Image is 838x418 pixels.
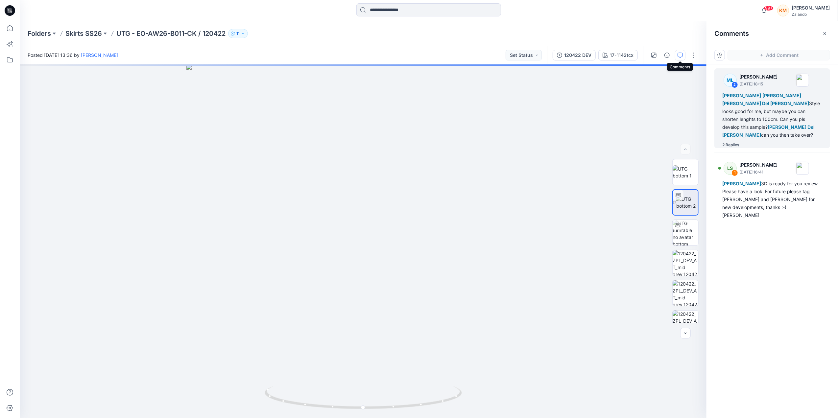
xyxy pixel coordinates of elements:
[739,169,778,175] p: [DATE] 16:41
[673,220,698,245] img: UTG turntable no avatar bottom
[731,170,738,176] div: 1
[792,12,830,17] div: Zalando
[722,92,822,139] div: Style looks good for me, but maybe you can shorten lenghts to 100cm. Can you pls develop this sam...
[722,101,809,106] span: [PERSON_NAME] Del [PERSON_NAME]
[610,52,634,59] div: 17-1142tcx
[553,50,596,60] button: 120422 DEV
[28,52,118,58] span: Posted [DATE] 13:36 by
[731,81,738,88] div: 2
[722,93,761,98] span: [PERSON_NAME]
[714,30,749,37] h2: Comments
[673,165,698,179] img: UTG bottom 1
[116,29,226,38] p: UTG - EO-AW26-B011-CK / 120422
[673,250,698,276] img: 120422_ZPL_DEV_AT_mid grey_120422-wrkm
[673,280,698,306] img: 120422_ZPL_DEV_AT_mid grey_120422-MC
[724,162,737,175] div: LS
[722,180,822,219] div: 3D is ready for you review. Please have a look. For future please tag [PERSON_NAME] and [PERSON_N...
[739,73,778,81] p: [PERSON_NAME]
[598,50,638,60] button: 17-1142tcx
[564,52,591,59] div: 120422 DEV
[662,50,672,60] button: Details
[236,30,240,37] p: 11
[673,311,698,336] img: 120422_ZPL_DEV_AT_mid grey_120422-patterns
[65,29,102,38] a: Skirts SS26
[722,181,761,186] span: [PERSON_NAME]
[739,161,778,169] p: [PERSON_NAME]
[676,196,698,209] img: UTG bottom 2
[228,29,248,38] button: 11
[792,4,830,12] div: [PERSON_NAME]
[739,81,778,87] p: [DATE] 18:15
[81,52,118,58] a: [PERSON_NAME]
[28,29,51,38] a: Folders
[724,74,737,87] div: ML
[722,124,815,138] span: [PERSON_NAME] Del [PERSON_NAME]
[728,50,830,60] button: Add Comment
[722,142,739,148] div: 2 Replies
[762,93,801,98] span: [PERSON_NAME]
[764,6,774,11] span: 99+
[777,5,789,16] div: KM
